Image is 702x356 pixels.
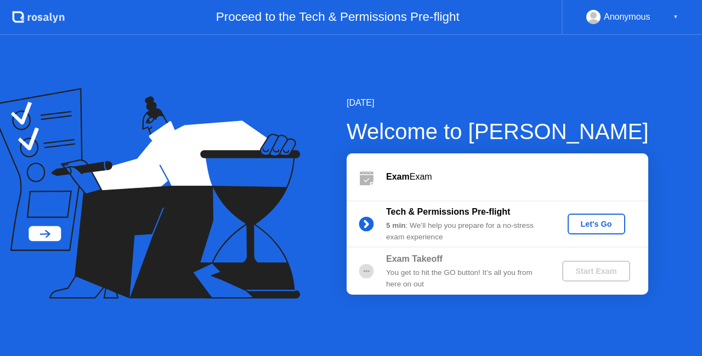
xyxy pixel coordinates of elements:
b: Exam Takeoff [386,254,443,263]
b: Tech & Permissions Pre-flight [386,207,510,216]
b: 5 min [386,221,406,229]
div: You get to hit the GO button! It’s all you from here on out [386,267,544,290]
div: Welcome to [PERSON_NAME] [347,115,649,148]
b: Exam [386,172,410,181]
div: ▼ [673,10,678,24]
div: Exam [386,170,648,183]
div: [DATE] [347,96,649,110]
div: Let's Go [572,220,621,228]
button: Start Exam [562,261,630,282]
div: : We’ll help you prepare for a no-stress exam experience [386,220,544,243]
button: Let's Go [568,214,625,234]
div: Start Exam [567,267,625,275]
div: Anonymous [604,10,650,24]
